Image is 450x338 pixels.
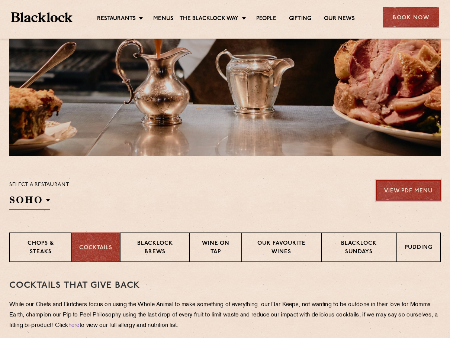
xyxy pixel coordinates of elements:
p: Chops & Steaks [17,240,64,257]
a: People [256,15,276,23]
p: Pudding [405,244,433,253]
a: View PDF Menu [376,180,441,201]
a: The Blacklock Way [180,15,238,23]
p: While our Chefs and Butchers focus on using the Whole Animal to make something of everything, our... [9,300,441,331]
a: here [68,323,80,328]
a: Menus [153,15,173,23]
h3: Cocktails That Give Back [9,281,441,290]
div: Book Now [383,7,439,27]
a: Gifting [289,15,311,23]
p: Blacklock Sundays [329,240,389,257]
p: Cocktails [79,244,112,253]
h2: SOHO [9,194,50,210]
p: Blacklock Brews [128,240,182,257]
a: Our News [324,15,355,23]
img: BL_Textured_Logo-footer-cropped.svg [11,12,73,23]
a: Restaurants [97,15,136,23]
p: Wine on Tap [197,240,234,257]
p: Select a restaurant [9,180,69,190]
p: Our favourite wines [250,240,314,257]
